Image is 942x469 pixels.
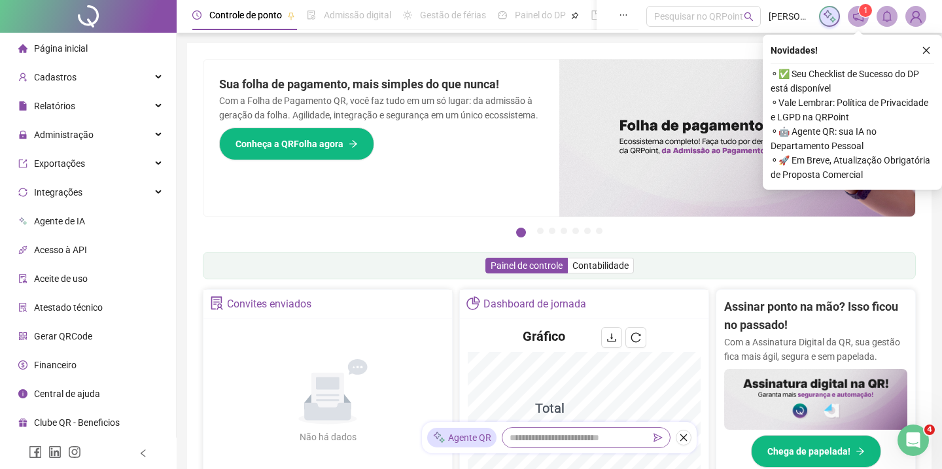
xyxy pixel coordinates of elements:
span: home [18,44,27,53]
span: ⚬ 🚀 Em Breve, Atualização Obrigatória de Proposta Comercial [771,153,934,182]
span: lock [18,130,27,139]
h2: Assinar ponto na mão? Isso ficou no passado! [724,298,907,335]
button: 1 [516,228,526,237]
span: linkedin [48,445,61,459]
span: Aceite de uso [34,273,88,284]
sup: 1 [859,4,872,17]
span: pushpin [287,12,295,20]
span: dollar [18,360,27,370]
span: Clube QR - Beneficios [34,417,120,428]
span: arrow-right [349,139,358,148]
span: clock-circle [192,10,201,20]
div: Dashboard de jornada [483,293,586,315]
span: Gerar QRCode [34,331,92,341]
span: pie-chart [466,296,480,310]
span: solution [18,303,27,312]
span: solution [210,296,224,310]
span: download [606,332,617,343]
span: 1 [863,6,868,15]
span: dashboard [498,10,507,20]
img: banner%2F02c71560-61a6-44d4-94b9-c8ab97240462.png [724,369,907,430]
span: Financeiro [34,360,77,370]
span: ⚬ Vale Lembrar: Política de Privacidade e LGPD na QRPoint [771,96,934,124]
span: reload [631,332,641,343]
img: banner%2F8d14a306-6205-4263-8e5b-06e9a85ad873.png [559,60,915,217]
span: Painel de controle [491,260,563,271]
span: Agente de IA [34,216,85,226]
button: 5 [572,228,579,234]
span: Novidades ! [771,43,818,58]
span: Acesso à API [34,245,87,255]
span: close [679,433,688,442]
span: Integrações [34,187,82,198]
div: Agente QR [427,428,497,447]
button: 3 [549,228,555,234]
h4: Gráfico [523,327,565,345]
span: left [139,449,148,458]
span: qrcode [18,332,27,341]
h2: Sua folha de pagamento, mais simples do que nunca! [219,75,544,94]
span: user-add [18,73,27,82]
iframe: Intercom live chat [898,425,929,456]
span: facebook [29,445,42,459]
span: Relatórios [34,101,75,111]
span: sync [18,188,27,197]
span: Painel do DP [515,10,566,20]
span: instagram [68,445,81,459]
span: audit [18,274,27,283]
span: api [18,245,27,254]
span: file-done [307,10,316,20]
span: Controle de ponto [209,10,282,20]
button: 2 [537,228,544,234]
span: Exportações [34,158,85,169]
span: Administração [34,130,94,140]
span: sun [403,10,412,20]
span: send [654,433,663,442]
span: Página inicial [34,43,88,54]
span: Conheça a QRFolha agora [235,137,343,151]
button: Chega de papelada! [751,435,881,468]
span: Gestão de férias [420,10,486,20]
img: 74735 [906,7,926,26]
span: Chega de papelada! [767,444,850,459]
span: book [591,10,600,20]
span: gift [18,418,27,427]
p: Com a Assinatura Digital da QR, sua gestão fica mais ágil, segura e sem papelada. [724,335,907,364]
span: pushpin [571,12,579,20]
span: [PERSON_NAME] [769,9,811,24]
p: Com a Folha de Pagamento QR, você faz tudo em um só lugar: da admissão à geração da folha. Agilid... [219,94,544,122]
span: Contabilidade [572,260,629,271]
button: 4 [561,228,567,234]
button: Conheça a QRFolha agora [219,128,374,160]
div: Convites enviados [227,293,311,315]
span: 4 [924,425,935,435]
span: arrow-right [856,447,865,456]
span: info-circle [18,389,27,398]
span: file [18,101,27,111]
span: notification [852,10,864,22]
img: sparkle-icon.fc2bf0ac1784a2077858766a79e2daf3.svg [432,431,445,445]
img: sparkle-icon.fc2bf0ac1784a2077858766a79e2daf3.svg [822,9,837,24]
button: 6 [584,228,591,234]
span: close [922,46,931,55]
button: 7 [596,228,602,234]
span: bell [881,10,893,22]
span: Central de ajuda [34,389,100,399]
span: ⚬ 🤖 Agente QR: sua IA no Departamento Pessoal [771,124,934,153]
span: Cadastros [34,72,77,82]
span: search [744,12,754,22]
span: export [18,159,27,168]
div: Não há dados [268,430,388,444]
span: ⚬ ✅ Seu Checklist de Sucesso do DP está disponível [771,67,934,96]
span: Admissão digital [324,10,391,20]
span: ellipsis [619,10,628,20]
span: Atestado técnico [34,302,103,313]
